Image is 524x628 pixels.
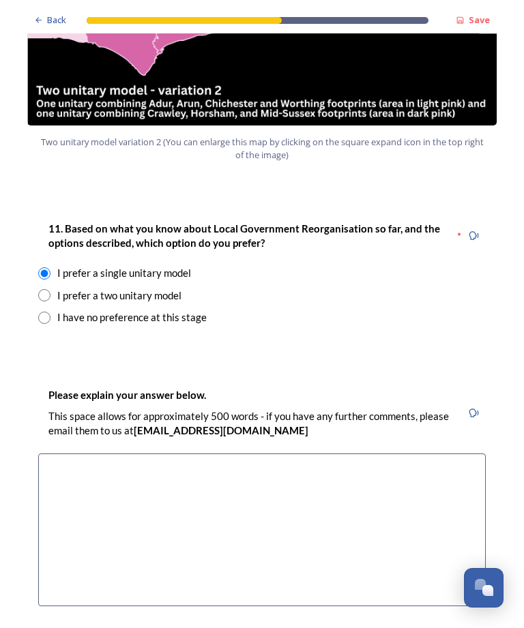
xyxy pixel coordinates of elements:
div: I prefer a single unitary model [57,265,191,281]
div: I have no preference at this stage [57,310,207,325]
strong: [EMAIL_ADDRESS][DOMAIN_NAME] [134,424,308,436]
span: Two unitary model variation 2 (You can enlarge this map by clicking on the square expand icon in ... [38,136,486,162]
p: This space allows for approximately 500 words - if you have any further comments, please email th... [48,409,451,438]
span: Back [47,14,66,27]
strong: Save [469,14,490,26]
div: I prefer a two unitary model [57,288,181,303]
button: Open Chat [464,568,504,608]
strong: 11. Based on what you know about Local Government Reorganisation so far, and the options describe... [48,222,442,249]
strong: Please explain your answer below. [48,389,206,401]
